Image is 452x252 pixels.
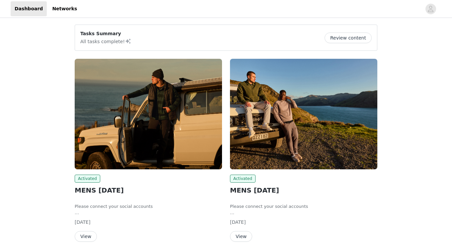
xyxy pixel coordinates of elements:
[75,231,97,242] button: View
[230,175,256,183] span: Activated
[75,203,222,210] li: Please connect your social accounts
[75,185,222,195] h2: MENS [DATE]
[80,30,131,37] p: Tasks Summary
[230,203,377,210] li: Please connect your social accounts
[80,37,131,45] p: All tasks complete!
[230,185,377,195] h2: MENS [DATE]
[230,231,252,242] button: View
[427,4,434,14] div: avatar
[230,219,246,225] span: [DATE]
[230,234,252,239] a: View
[11,1,47,16] a: Dashboard
[75,59,222,169] img: Fabletics
[75,175,100,183] span: Activated
[48,1,81,16] a: Networks
[75,234,97,239] a: View
[230,59,377,169] img: Fabletics
[75,219,90,225] span: [DATE]
[325,33,372,43] button: Review content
